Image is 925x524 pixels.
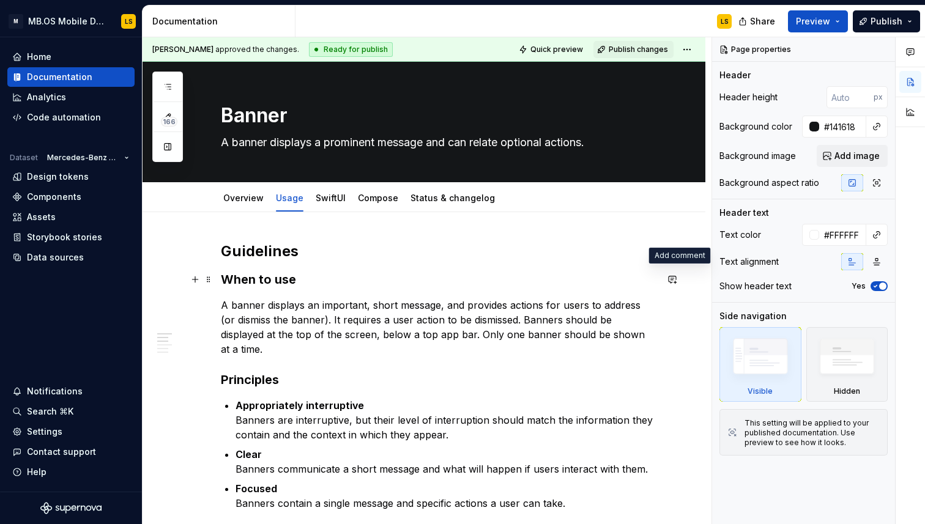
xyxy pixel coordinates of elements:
[27,251,84,264] div: Data sources
[316,193,346,203] a: SwiftUI
[42,149,135,166] button: Mercedes-Benz 2.0
[236,482,277,495] strong: Focused
[27,91,66,103] div: Analytics
[236,399,364,411] strong: Appropriately interruptive
[721,17,729,26] div: LS
[750,15,775,28] span: Share
[719,310,787,322] div: Side navigation
[745,418,880,448] div: This setting will be applied to your published documentation. Use preview to see how it looks.
[223,193,264,203] a: Overview
[719,177,819,189] div: Background aspect ratio
[27,405,73,418] div: Search ⌘K
[7,462,135,482] button: Help
[221,298,656,356] p: A banner displays an important, short message, and provides actions for users to address (or dism...
[27,191,81,203] div: Components
[834,386,860,396] div: Hidden
[27,51,51,63] div: Home
[7,248,135,267] a: Data sources
[7,67,135,87] a: Documentation
[719,150,796,162] div: Background image
[817,145,888,167] button: Add image
[221,371,656,388] h3: Principles
[748,386,773,396] div: Visible
[27,111,101,124] div: Code automation
[152,45,299,54] span: approved the changes.
[719,280,792,292] div: Show header text
[353,185,403,210] div: Compose
[834,150,880,162] span: Add image
[7,108,135,127] a: Code automation
[796,15,830,28] span: Preview
[236,398,656,442] p: Banners are interruptive, but their level of interruption should match the information they conta...
[152,45,214,54] span: [PERSON_NAME]
[221,242,656,261] h2: Guidelines
[7,422,135,441] a: Settings
[819,224,866,246] input: Auto
[649,248,711,264] div: Add comment
[10,153,38,163] div: Dataset
[7,382,135,401] button: Notifications
[719,327,801,402] div: Visible
[7,87,135,107] a: Analytics
[593,41,674,58] button: Publish changes
[719,207,769,219] div: Header text
[27,171,89,183] div: Design tokens
[609,45,668,54] span: Publish changes
[819,116,866,138] input: Auto
[161,117,177,127] span: 166
[27,385,83,397] div: Notifications
[7,187,135,207] a: Components
[221,271,656,288] h3: When to use
[358,193,398,203] a: Compose
[530,45,583,54] span: Quick preview
[28,15,106,28] div: MB.OS Mobile Design System
[719,229,761,241] div: Text color
[311,185,351,210] div: SwiftUI
[27,71,92,83] div: Documentation
[7,207,135,227] a: Assets
[7,167,135,186] a: Design tokens
[874,92,883,102] p: px
[871,15,902,28] span: Publish
[276,193,303,203] a: Usage
[853,10,920,32] button: Publish
[788,10,848,32] button: Preview
[806,327,888,402] div: Hidden
[218,101,654,130] textarea: Banner
[271,185,308,210] div: Usage
[309,42,393,57] div: Ready for publish
[7,402,135,421] button: Search ⌘K
[40,502,102,514] svg: Supernova Logo
[719,120,792,133] div: Background color
[410,193,495,203] a: Status & changelog
[27,426,62,438] div: Settings
[7,442,135,462] button: Contact support
[732,10,783,32] button: Share
[27,231,102,243] div: Storybook stories
[719,69,751,81] div: Header
[27,446,96,458] div: Contact support
[218,133,654,152] textarea: A banner displays a prominent message and can relate optional actions.
[152,15,290,28] div: Documentation
[218,185,269,210] div: Overview
[9,14,23,29] div: M
[719,256,779,268] div: Text alignment
[406,185,500,210] div: Status & changelog
[125,17,133,26] div: LS
[7,47,135,67] a: Home
[852,281,866,291] label: Yes
[827,86,874,108] input: Auto
[236,447,656,476] p: Banners communicate a short message and what will happen if users interact with them.
[719,91,778,103] div: Header height
[7,227,135,247] a: Storybook stories
[236,481,656,511] p: Banners contain a single message and specific actions a user can take.
[27,211,56,223] div: Assets
[27,466,46,478] div: Help
[47,153,119,163] span: Mercedes-Benz 2.0
[2,8,139,34] button: MMB.OS Mobile Design SystemLS
[515,41,589,58] button: Quick preview
[236,448,262,460] strong: Clear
